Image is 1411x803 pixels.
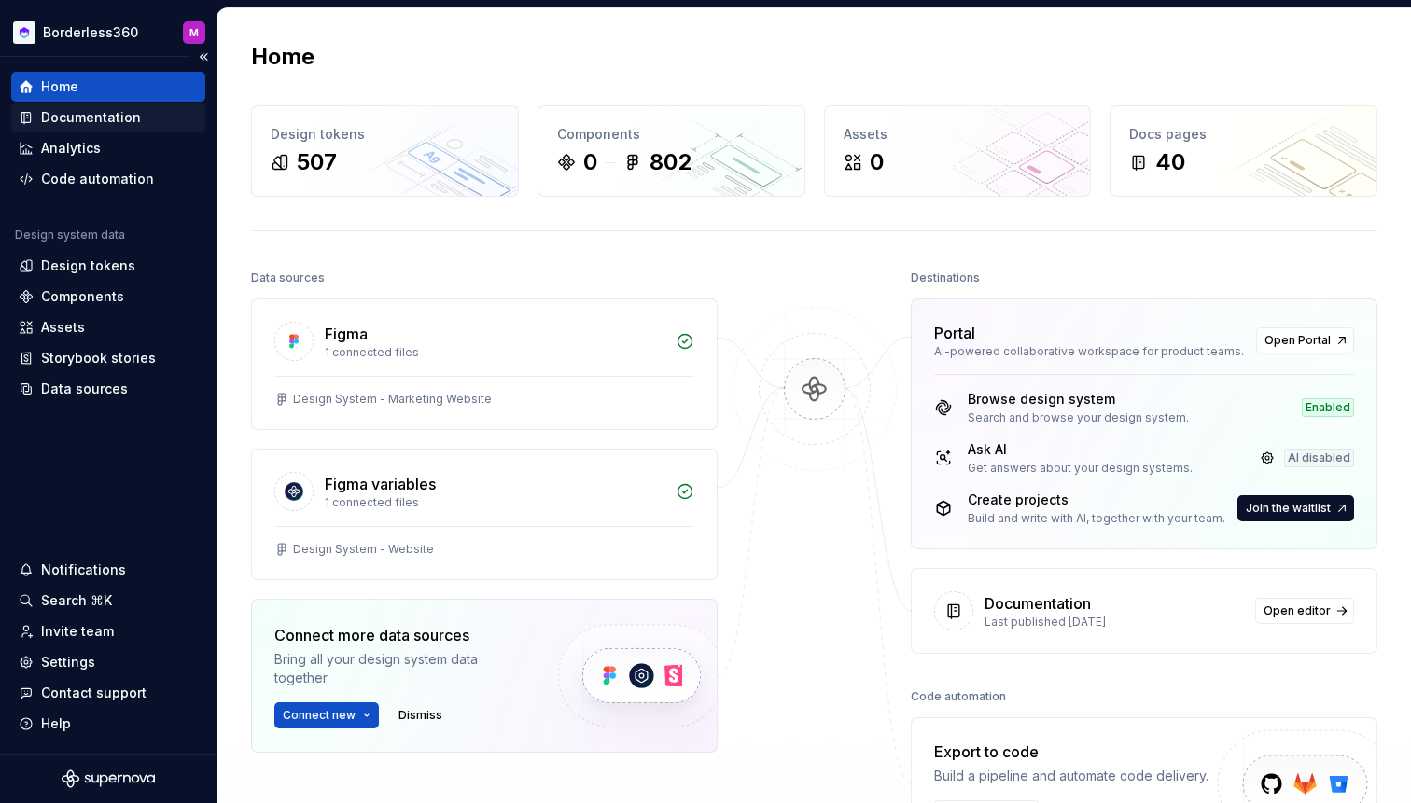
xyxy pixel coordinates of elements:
div: 40 [1155,147,1185,177]
a: Components [11,282,205,312]
span: Open Portal [1264,333,1331,348]
div: Connect more data sources [274,624,526,646]
a: Documentation [11,103,205,132]
div: Build and write with AI, together with your team. [968,511,1225,526]
div: Home [41,77,78,96]
a: Home [11,72,205,102]
div: Data sources [251,265,325,291]
div: Figma variables [325,473,436,495]
div: Browse design system [968,390,1189,408]
a: Invite team [11,616,205,646]
div: Create projects [968,491,1225,509]
div: Assets [844,125,1072,144]
svg: Supernova Logo [62,769,155,788]
div: Help [41,714,71,733]
span: Dismiss [398,708,442,723]
div: Ask AI [968,440,1193,459]
div: 0 [870,147,884,177]
a: Components0802 [538,105,805,197]
div: Design System - Website [293,542,434,557]
div: Design system data [15,228,125,242]
div: Get answers about your design systems. [968,461,1193,476]
div: 0 [583,147,597,177]
div: M [189,25,199,40]
div: Last published [DATE] [985,615,1244,630]
button: Contact support [11,678,205,708]
a: Design tokens507 [251,105,519,197]
div: Export to code [934,741,1208,763]
img: c6184690-d68d-44f3-bd3d-6b95d693eb49.png [13,21,35,44]
a: Analytics [11,133,205,163]
button: Connect new [274,702,379,728]
div: Components [41,287,124,306]
div: Components [557,125,786,144]
div: Design System - Marketing Website [293,392,492,407]
a: Code automation [11,164,205,194]
div: AI disabled [1284,449,1354,467]
div: Documentation [985,592,1091,615]
a: Open editor [1255,598,1354,624]
button: Join the waitlist [1237,495,1354,521]
div: Invite team [41,622,114,641]
div: Documentation [41,108,141,127]
div: Design tokens [41,256,135,275]
a: Storybook stories [11,343,205,373]
div: 802 [650,147,692,177]
div: Search and browse your design system. [968,410,1189,425]
div: Code automation [41,170,154,188]
div: Borderless360 [43,23,138,42]
div: Settings [41,653,95,671]
span: Join the waitlist [1246,501,1331,516]
div: 507 [297,147,337,177]
a: Docs pages40 [1110,105,1377,197]
button: Collapse sidebar [190,44,217,70]
div: AI-powered collaborative workspace for product teams. [934,344,1245,359]
div: 1 connected files [325,495,664,510]
div: Search ⌘K [41,591,112,610]
button: Help [11,709,205,739]
a: Design tokens [11,251,205,281]
div: Bring all your design system data together. [274,650,526,687]
a: Figma variables1 connected filesDesign System - Website [251,449,718,580]
span: Open editor [1264,603,1331,618]
div: 1 connected files [325,345,664,360]
span: Connect new [283,708,356,723]
div: Destinations [911,265,980,291]
div: Notifications [41,561,126,579]
div: Enabled [1302,398,1354,417]
div: Analytics [41,139,101,158]
a: Assets [11,312,205,342]
a: Data sources [11,374,205,404]
div: Storybook stories [41,349,156,367]
div: Code automation [911,684,1006,710]
div: Data sources [41,380,128,398]
button: Notifications [11,555,205,585]
button: Search ⌘K [11,586,205,616]
div: Design tokens [271,125,499,144]
div: Portal [934,322,975,344]
a: Open Portal [1256,327,1354,353]
div: Assets [41,318,85,337]
div: Contact support [41,684,147,702]
a: Figma1 connected filesDesign System - Marketing Website [251,298,718,430]
a: Assets0 [824,105,1092,197]
div: Docs pages [1129,125,1358,144]
h2: Home [251,42,314,72]
div: Figma [325,323,368,345]
a: Settings [11,647,205,677]
button: Dismiss [390,702,451,728]
button: Borderless360M [4,12,213,52]
div: Build a pipeline and automate code delivery. [934,767,1208,785]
